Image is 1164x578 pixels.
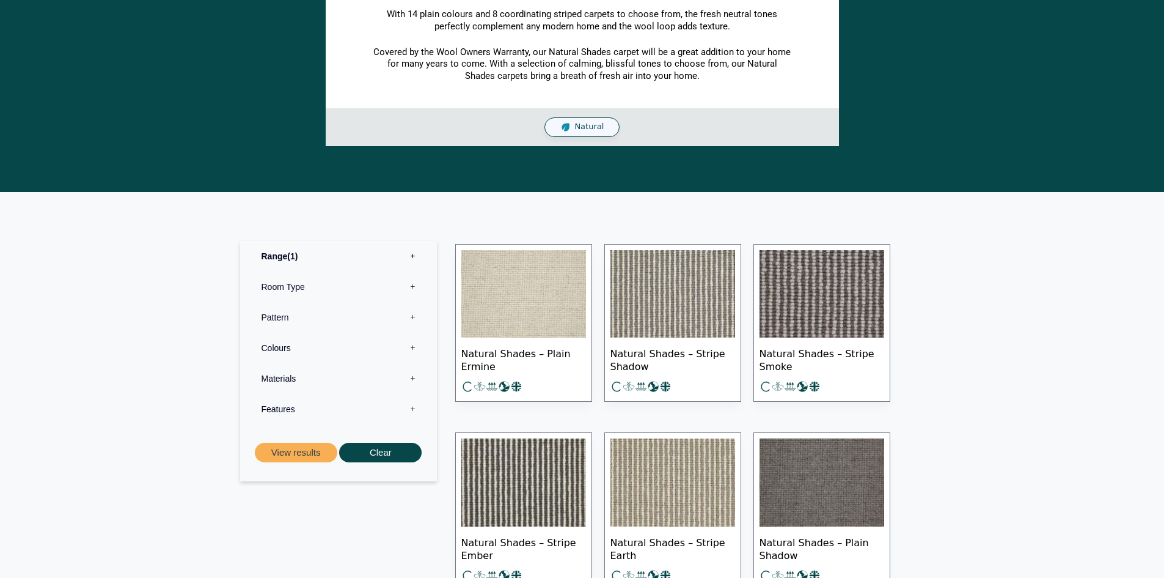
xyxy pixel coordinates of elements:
[461,527,586,569] span: Natural Shades – Stripe Ember
[610,527,735,569] span: Natural Shades – Stripe Earth
[760,439,884,527] img: Plain Shadow Dark Grey
[249,272,428,302] label: Room Type
[287,251,298,261] span: 1
[372,46,793,83] p: Covered by the Wool Owners Warranty, our Natural Shades carpet will be a great addition to your h...
[339,443,422,463] button: Clear
[455,244,592,402] a: Natural Shades – Plain Ermine
[610,338,735,380] span: Natural Shades – Stripe Shadow
[461,439,586,527] img: Cream & Grey Stripe
[461,250,586,338] img: Plain soft cream
[249,333,428,363] label: Colours
[461,338,586,380] span: Natural Shades – Plain Ermine
[760,250,884,338] img: dark and light grey stripe
[753,244,890,402] a: Natural Shades – Stripe Smoke
[604,244,741,402] a: Natural Shades – Stripe Shadow
[249,394,428,424] label: Features
[760,527,884,569] span: Natural Shades – Plain Shadow
[610,439,735,527] img: Soft beige & cream stripe
[574,122,604,132] span: Natural
[249,302,428,333] label: Pattern
[610,250,735,338] img: mid grey & cream stripe
[255,443,337,463] button: View results
[760,338,884,380] span: Natural Shades – Stripe Smoke
[249,241,428,272] label: Range
[249,363,428,394] label: Materials
[387,9,777,32] span: With 14 plain colours and 8 coordinating striped carpets to choose from, the fresh neutral tones ...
